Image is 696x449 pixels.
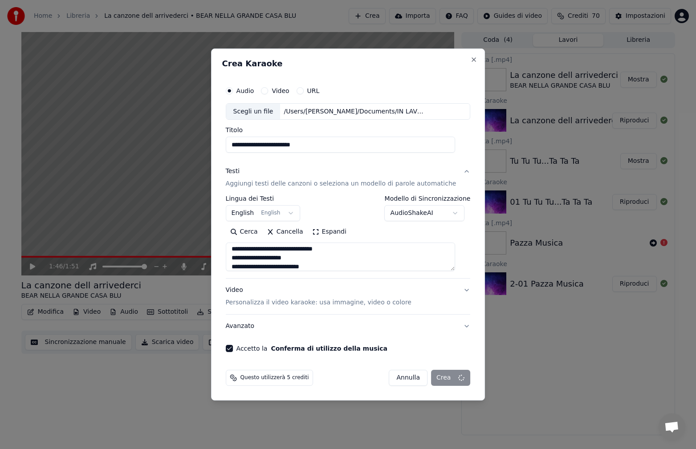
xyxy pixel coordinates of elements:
div: Testi [226,167,240,176]
div: Video [226,286,411,307]
label: Titolo [226,127,471,133]
div: /Users/[PERSON_NAME]/Documents/IN LAVORAZIONE/Karaoke/Brani originali/1-01 Welcome to the Jungle.m4a [280,107,431,116]
label: URL [307,88,320,94]
button: VideoPersonalizza il video karaoke: usa immagine, video o colore [226,279,471,315]
p: Aggiungi testi delle canzoni o seleziona un modello di parole automatiche [226,180,456,189]
button: Accetto la [271,345,387,352]
h2: Crea Karaoke [222,60,474,68]
button: Annulla [389,370,427,386]
button: Espandi [308,225,351,239]
button: Avanzato [226,315,471,338]
button: TestiAggiungi testi delle canzoni o seleziona un modello di parole automatiche [226,160,471,196]
label: Video [272,88,289,94]
label: Audio [236,88,254,94]
span: Questo utilizzerà 5 crediti [240,374,309,381]
div: TestiAggiungi testi delle canzoni o seleziona un modello di parole automatiche [226,196,471,279]
div: Scegli un file [226,104,281,120]
label: Lingua dei Testi [226,196,301,202]
button: Cerca [226,225,262,239]
label: Accetto la [236,345,387,352]
p: Personalizza il video karaoke: usa immagine, video o colore [226,298,411,307]
label: Modello di Sincronizzazione [385,196,471,202]
button: Cancella [262,225,308,239]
